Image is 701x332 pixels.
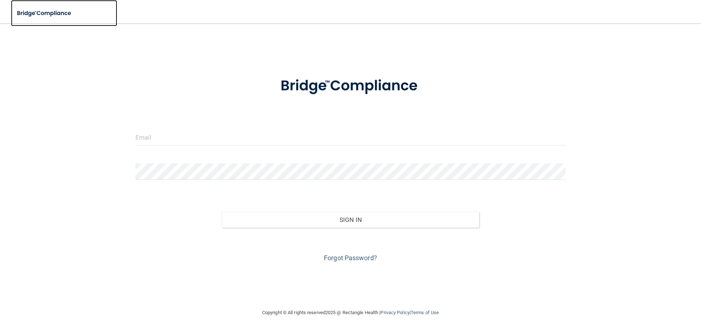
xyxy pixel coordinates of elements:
div: Copyright © All rights reserved 2025 @ Rectangle Health | | [217,301,484,324]
a: Terms of Use [411,310,439,315]
a: Privacy Policy [380,310,409,315]
a: Forgot Password? [324,254,377,262]
img: bridge_compliance_login_screen.278c3ca4.svg [265,67,436,105]
button: Sign In [222,212,480,228]
input: Email [135,129,566,145]
img: bridge_compliance_login_screen.278c3ca4.svg [11,6,78,21]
